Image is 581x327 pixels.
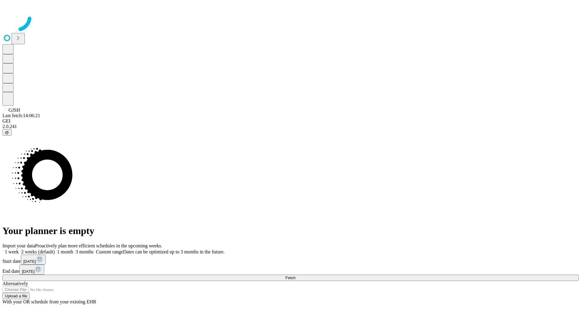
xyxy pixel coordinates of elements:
[5,249,19,254] span: 1 week
[22,269,34,274] span: [DATE]
[2,113,40,118] span: Last fetch: 14:06:21
[35,243,162,248] span: Proactively plan more efficient schedules in the upcoming weeks.
[2,243,35,248] span: Import your data
[8,107,20,113] span: GJSH
[19,265,44,275] button: [DATE]
[5,130,9,135] span: @
[2,265,579,275] div: End date
[2,255,579,265] div: Start date
[2,275,579,281] button: Fetch
[2,225,579,236] h1: Your planner is empty
[96,249,123,254] span: Custom range
[23,259,36,264] span: [DATE]
[21,249,55,254] span: 2 weeks (default)
[2,129,11,136] button: @
[2,299,96,304] span: With your OR schedule from your existing EHR
[123,249,225,254] span: Dates can be optimized up to 3 months in the future.
[2,124,579,129] div: 2.0.241
[2,293,30,299] button: Upload a file
[2,118,579,124] div: GEI
[285,276,295,280] span: Fetch
[21,255,46,265] button: [DATE]
[76,249,94,254] span: 3 months
[57,249,73,254] span: 1 month
[2,281,28,286] span: Alternatively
